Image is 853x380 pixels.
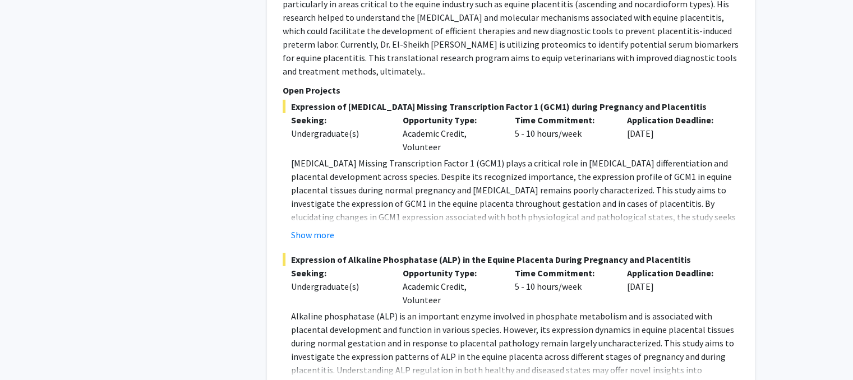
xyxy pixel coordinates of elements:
[291,280,386,293] div: Undergraduate(s)
[291,228,334,242] button: Show more
[627,113,722,127] p: Application Deadline:
[283,84,739,97] p: Open Projects
[506,266,619,307] div: 5 - 10 hours/week
[506,113,619,154] div: 5 - 10 hours/week
[515,266,610,280] p: Time Commitment:
[619,113,731,154] div: [DATE]
[291,156,739,264] p: [MEDICAL_DATA] Missing Transcription Factor 1 (GCM1) plays a critical role in [MEDICAL_DATA] diff...
[627,266,722,280] p: Application Deadline:
[291,113,386,127] p: Seeking:
[394,266,506,307] div: Academic Credit, Volunteer
[291,266,386,280] p: Seeking:
[8,330,48,372] iframe: Chat
[515,113,610,127] p: Time Commitment:
[403,266,498,280] p: Opportunity Type:
[283,253,739,266] span: Expression of Alkaline Phosphatase (ALP) in the Equine Placenta During Pregnancy and Placentitis
[291,127,386,140] div: Undergraduate(s)
[394,113,506,154] div: Academic Credit, Volunteer
[283,100,739,113] span: Expression of [MEDICAL_DATA] Missing Transcription Factor 1 (GCM1) during Pregnancy and Placentitis
[403,113,498,127] p: Opportunity Type:
[619,266,731,307] div: [DATE]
